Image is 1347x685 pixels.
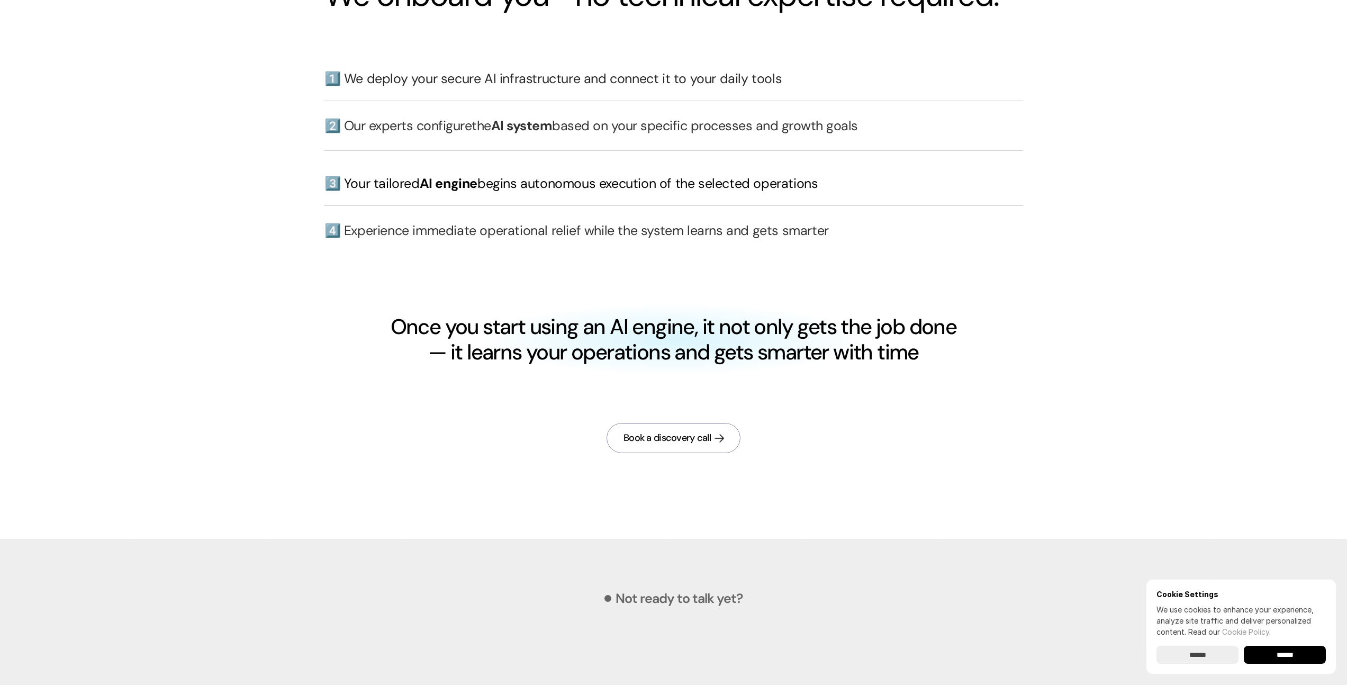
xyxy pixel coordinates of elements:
[607,423,740,453] a: Book a discovery call
[623,431,711,445] div: Book a discovery call
[1222,627,1269,636] a: Cookie Policy
[324,69,1023,88] h3: 1️⃣ We deploy your secure AI infrastructure and connect it to your daily tools
[324,221,1023,240] h3: 4️⃣ Experience immediate operational relief while the system learns and gets smarter
[1156,604,1326,637] p: We use cookies to enhance your experience, analyze site traffic and deliver personalized content.
[1188,627,1271,636] span: Read our .
[616,592,743,605] p: Not ready to talk yet?
[324,174,1023,193] h3: 3️⃣ Your tailored begins autonomous execution of the selected operations
[324,116,1023,135] h3: 2️⃣ Our experts configure based on your specific processes and growth goals
[472,117,491,134] strong: the
[491,117,553,134] strong: AI system
[389,314,958,365] h1: Once you start using an AI engine, it not only gets the job done — it learns your operations and ...
[420,175,477,192] span: AI engine
[1156,590,1326,599] h6: Cookie Settings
